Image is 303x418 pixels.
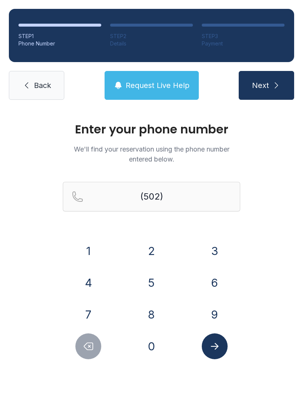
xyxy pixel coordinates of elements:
div: STEP 1 [18,33,101,40]
button: 3 [202,238,228,264]
div: Details [110,40,193,47]
div: STEP 2 [110,33,193,40]
h1: Enter your phone number [63,123,240,135]
button: 6 [202,270,228,296]
button: 2 [139,238,164,264]
button: 0 [139,333,164,359]
button: 8 [139,302,164,327]
button: Submit lookup form [202,333,228,359]
div: STEP 3 [202,33,285,40]
button: 4 [75,270,101,296]
button: Delete number [75,333,101,359]
button: 1 [75,238,101,264]
input: Reservation phone number [63,182,240,211]
span: Back [34,80,51,91]
button: 5 [139,270,164,296]
button: 9 [202,302,228,327]
button: 7 [75,302,101,327]
span: Request Live Help [126,80,190,91]
span: Next [252,80,269,91]
p: We'll find your reservation using the phone number entered below. [63,144,240,164]
div: Payment [202,40,285,47]
div: Phone Number [18,40,101,47]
